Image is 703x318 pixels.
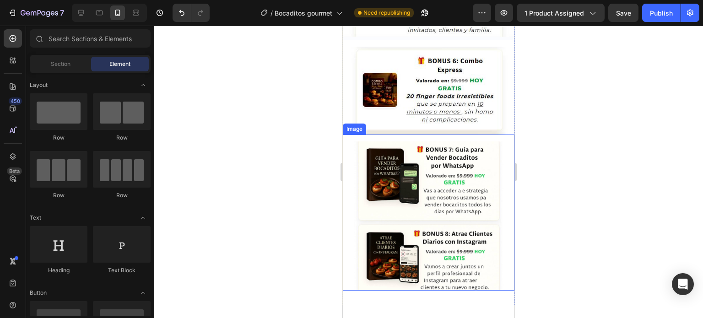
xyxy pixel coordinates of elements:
div: Row [30,191,87,199]
div: Open Intercom Messenger [672,273,694,295]
div: Row [30,134,87,142]
iframe: Design area [343,26,514,318]
button: 1 product assigned [517,4,605,22]
span: Toggle open [136,210,151,225]
div: Row [93,134,151,142]
div: Publish [650,8,673,18]
span: Element [109,60,130,68]
div: Row [93,191,151,199]
button: Save [608,4,638,22]
span: Section [51,60,70,68]
span: 1 product assigned [525,8,584,18]
p: 7 [60,7,64,18]
span: Bocaditos gourmet [275,8,332,18]
span: Button [30,289,47,297]
span: Toggle open [136,286,151,300]
button: 7 [4,4,68,22]
div: Undo/Redo [173,4,210,22]
span: Save [616,9,631,17]
span: Need republishing [363,9,410,17]
span: Text [30,214,41,222]
span: / [270,8,273,18]
input: Search Sections & Elements [30,29,151,48]
span: Layout [30,81,48,89]
div: Heading [30,266,87,275]
div: Text Block [93,266,151,275]
button: Publish [642,4,681,22]
div: 450 [9,97,22,105]
span: Toggle open [136,78,151,92]
div: Beta [7,167,22,175]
